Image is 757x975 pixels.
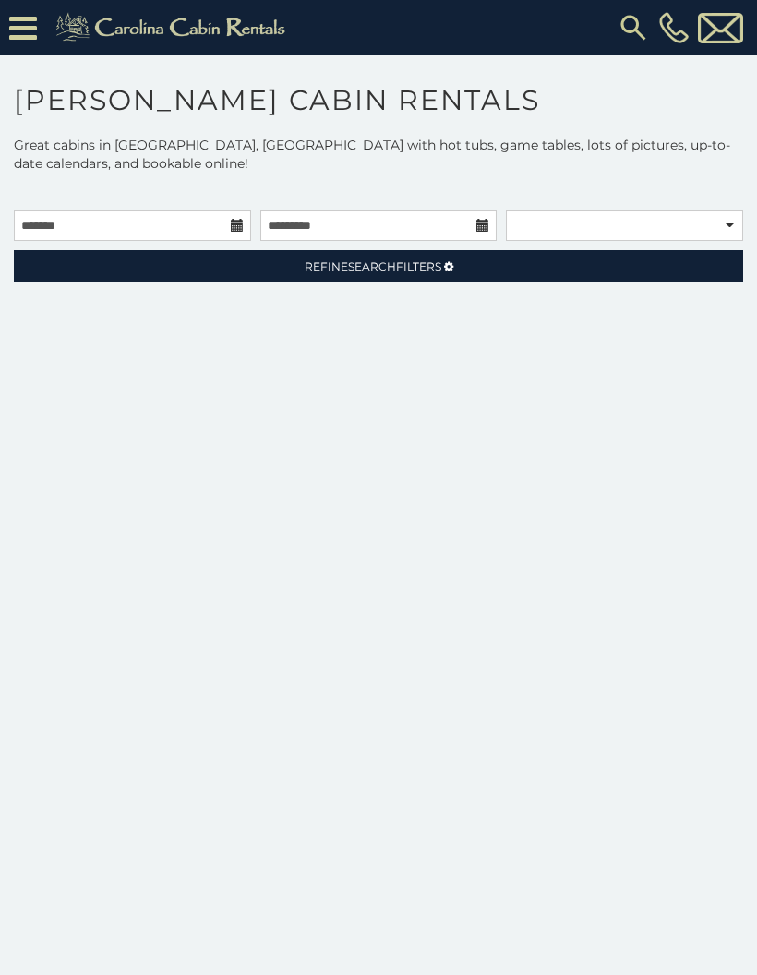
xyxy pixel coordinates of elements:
[14,250,743,282] a: RefineSearchFilters
[46,9,301,46] img: Khaki-logo.png
[305,259,441,273] span: Refine Filters
[617,11,650,44] img: search-regular.svg
[655,12,693,43] a: [PHONE_NUMBER]
[348,259,396,273] span: Search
